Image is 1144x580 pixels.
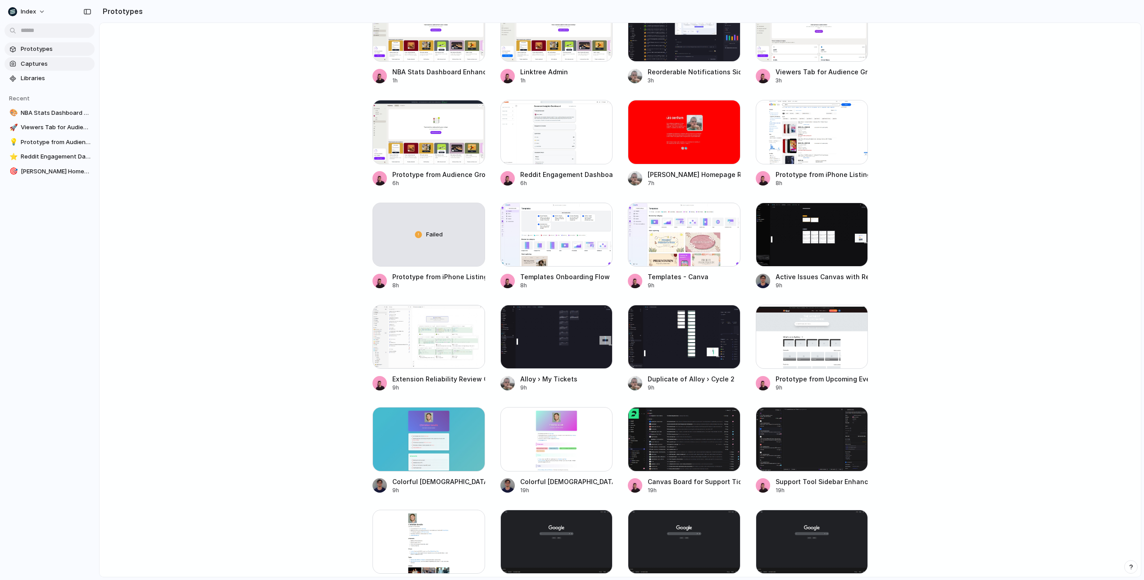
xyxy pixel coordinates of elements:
a: Support Tool Sidebar EnhancementsSupport Tool Sidebar Enhancements19h [756,407,868,494]
div: 9h [648,281,708,290]
div: 💡 [9,137,16,147]
button: ⭐ [8,152,17,161]
a: 🚀Viewers Tab for Audience Growth [5,121,95,134]
a: Colorful Christian Iacullo WebsiteColorful [DEMOGRAPHIC_DATA][PERSON_NAME] Website19h [500,407,613,494]
div: 6h [392,179,485,187]
span: Libraries [21,74,91,83]
a: 💡Prototype from Audience Growth Tools [5,136,95,149]
a: Alloy › My TicketsAlloy › My Tickets9h [500,305,613,392]
div: 🎯 [9,166,16,177]
div: 🎨 [9,108,16,118]
button: 🎯 [8,167,17,176]
a: Templates - CanvaTemplates - Canva9h [628,203,740,290]
a: Captures [5,57,95,71]
div: 9h [392,384,485,392]
div: 9h [776,384,868,392]
a: Extension Reliability Review CanvasExtension Reliability Review Canvas9h [372,305,485,392]
div: 1h [392,77,485,85]
span: Viewers Tab for Audience Growth [21,123,91,132]
div: Prototype from iPhone Listings on eBay [776,170,868,179]
div: [PERSON_NAME] Homepage Red Background [648,170,740,179]
div: Active Issues Canvas with React-Flow [776,272,868,281]
div: Colorful [DEMOGRAPHIC_DATA][PERSON_NAME] Site [392,477,485,486]
div: 3h [776,77,868,85]
div: 8h [392,281,485,290]
a: FailedPrototype from iPhone Listings on eBay8h [372,203,485,290]
div: 19h [648,486,740,494]
div: Templates - Canva [648,272,708,281]
span: Index [21,7,36,16]
a: Prototype from Upcoming Events SydneyPrototype from Upcoming Events [GEOGRAPHIC_DATA]9h [756,305,868,392]
div: Prototype from Audience Growth Tools [392,170,485,179]
div: 8h [520,281,610,290]
a: Active Issues Canvas with React-FlowActive Issues Canvas with React-Flow9h [756,203,868,290]
div: 7h [648,179,740,187]
div: 9h [648,384,735,392]
a: 🎯[PERSON_NAME] Homepage Red Background [5,165,95,178]
div: Reddit Engagement Dashboard [520,170,613,179]
button: 🚀 [8,123,17,132]
div: 9h [392,486,485,494]
div: 🚀 [9,122,16,133]
a: Templates Onboarding FlowTemplates Onboarding Flow8h [500,203,613,290]
span: [PERSON_NAME] Homepage Red Background [21,167,91,176]
a: Prototype from Audience Growth ToolsPrototype from Audience Growth Tools6h [372,100,485,187]
div: Linktree Admin [520,67,568,77]
a: Leo Denham Homepage Red Background[PERSON_NAME] Homepage Red Background7h [628,100,740,187]
div: Reorderable Notifications Sidebar [648,67,740,77]
a: Prototype from iPhone Listings on eBayPrototype from iPhone Listings on eBay8h [756,100,868,187]
span: Reddit Engagement Dashboard [21,152,91,161]
div: Extension Reliability Review Canvas [392,374,485,384]
a: Colorful Christian Iacullo SiteColorful [DEMOGRAPHIC_DATA][PERSON_NAME] Site9h [372,407,485,494]
div: Colorful [DEMOGRAPHIC_DATA][PERSON_NAME] Website [520,477,613,486]
a: Libraries [5,72,95,85]
span: Prototype from Audience Growth Tools [21,138,91,147]
span: Failed [426,230,443,239]
button: Index [5,5,50,19]
button: 🎨 [8,109,17,118]
span: Prototypes [21,45,91,54]
div: Duplicate of Alloy › Cycle 2 [648,374,735,384]
div: 9h [776,281,868,290]
a: Reddit Engagement DashboardReddit Engagement Dashboard6h [500,100,613,187]
div: ⭐ [9,152,16,162]
div: Prototype from Upcoming Events [GEOGRAPHIC_DATA] [776,374,868,384]
div: 19h [520,486,613,494]
button: 💡 [8,138,17,147]
a: ⭐Reddit Engagement Dashboard [5,150,95,163]
div: Prototype from iPhone Listings on eBay [392,272,485,281]
div: 19h [776,486,868,494]
div: 6h [520,179,613,187]
span: NBA Stats Dashboard Enhancement [21,109,91,118]
div: Alloy › My Tickets [520,374,577,384]
h2: Prototypes [99,6,143,17]
div: Viewers Tab for Audience Growth [776,67,868,77]
a: Duplicate of Alloy › Cycle 2Duplicate of Alloy › Cycle 29h [628,305,740,392]
div: Canvas Board for Support Tickets [648,477,740,486]
div: Support Tool Sidebar Enhancements [776,477,868,486]
div: NBA Stats Dashboard Enhancement [392,67,485,77]
div: 1h [520,77,568,85]
div: 9h [520,384,577,392]
div: Templates Onboarding Flow [520,272,610,281]
div: 8h [776,179,868,187]
span: Recent [9,95,30,102]
a: 🎨NBA Stats Dashboard Enhancement [5,106,95,120]
span: Captures [21,59,91,68]
a: Prototypes [5,42,95,56]
div: 3h [648,77,740,85]
a: Canvas Board for Support TicketsCanvas Board for Support Tickets19h [628,407,740,494]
